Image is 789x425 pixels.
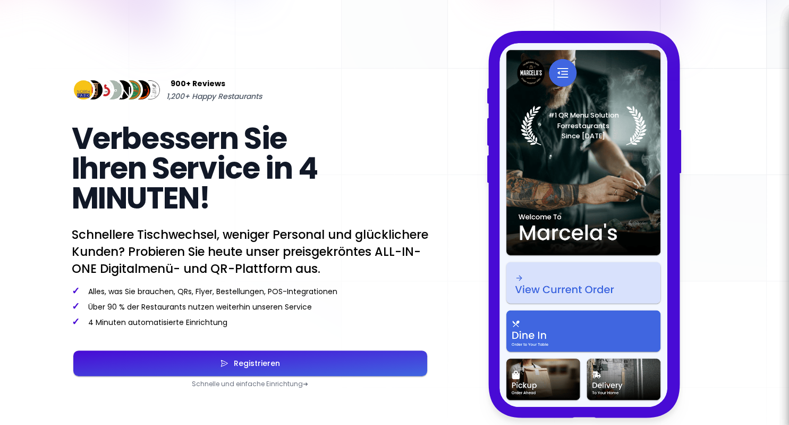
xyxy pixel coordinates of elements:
[109,78,133,102] img: Review Img
[72,286,429,297] p: Alles, was Sie brauchen, QRs, Flyer, Bestellungen, POS-Integrationen
[72,78,96,102] img: Review Img
[72,226,429,277] p: Schnellere Tischwechsel, weniger Personal und glücklichere Kunden? Probieren Sie heute unser prei...
[90,78,114,102] img: Review Img
[72,299,80,313] span: ✓
[81,78,105,102] img: Review Img
[72,316,429,328] p: 4 Minuten automatisierte Einrichtung
[72,315,80,328] span: ✓
[72,284,80,297] span: ✓
[166,90,262,103] span: 1,200+ Happy Restaurants
[119,78,143,102] img: Review Img
[72,301,429,312] p: Über 90 % der Restaurants nutzen weiterhin unseren Service
[138,78,162,102] img: Review Img
[73,351,427,376] button: Registrieren
[100,78,124,102] img: Review Img
[520,106,646,145] img: Laurel
[72,380,429,388] p: Schnelle und einfache Einrichtung ➜
[228,360,280,367] div: Registrieren
[129,78,152,102] img: Review Img
[171,77,225,90] span: 900+ Reviews
[72,118,318,219] span: Verbessern Sie Ihren Service in 4 MINUTEN!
